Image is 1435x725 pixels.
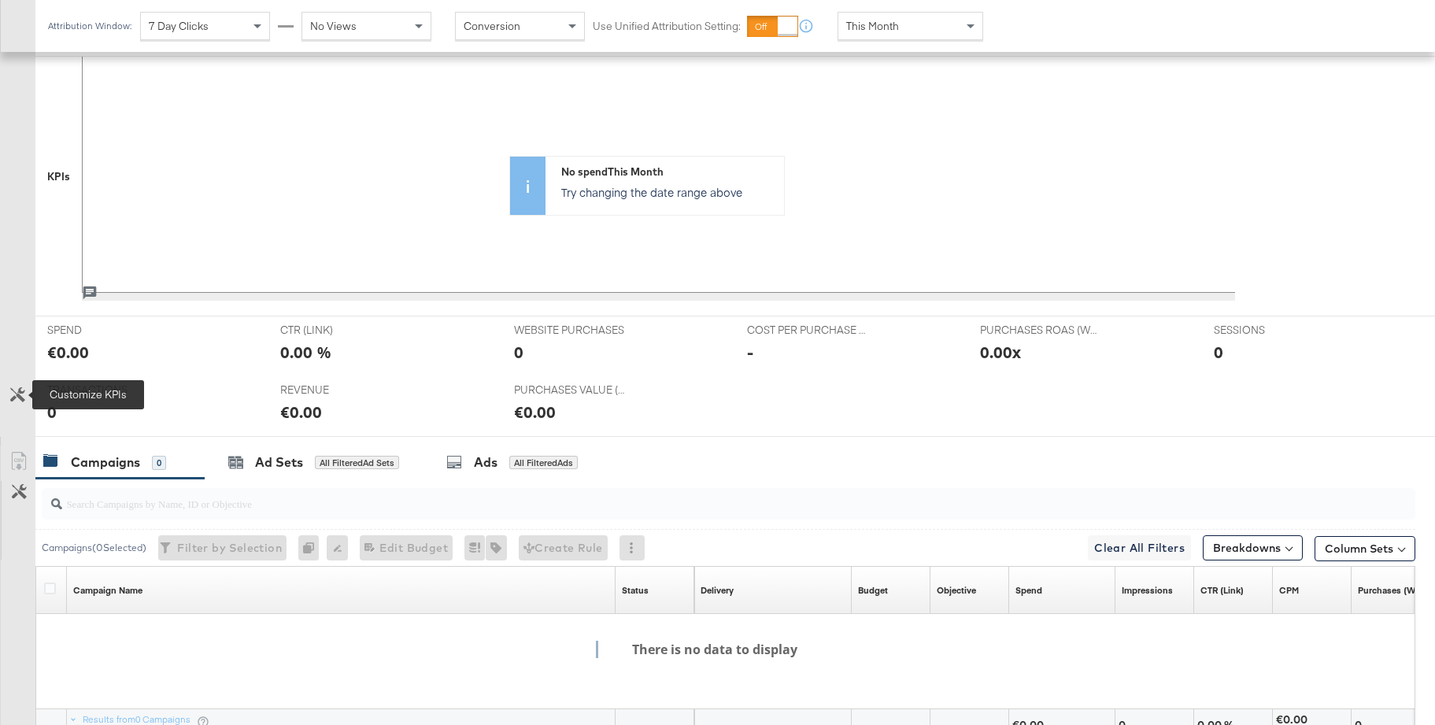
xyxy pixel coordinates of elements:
[622,584,649,597] div: Status
[937,584,976,597] a: Your campaign's objective.
[701,584,734,597] a: Reflects the ability of your Ad Campaign to achieve delivery based on ad states, schedule and bud...
[1094,538,1185,558] span: Clear All Filters
[255,453,303,472] div: Ad Sets
[73,584,142,597] a: Your campaign name.
[747,341,753,364] div: -
[514,341,523,364] div: 0
[1214,341,1223,364] div: 0
[1088,535,1191,560] button: Clear All Filters
[280,341,331,364] div: 0.00 %
[298,535,327,560] div: 0
[71,453,140,472] div: Campaigns
[73,584,142,597] div: Campaign Name
[846,19,899,33] span: This Month
[937,584,976,597] div: Objective
[149,19,209,33] span: 7 Day Clicks
[980,323,1098,338] span: PURCHASES ROAS (WEBSITE EVENTS)
[622,584,649,597] a: Shows the current state of your Ad Campaign.
[1015,584,1042,597] a: The total amount spent to date.
[561,184,776,200] p: Try changing the date range above
[42,541,146,555] div: Campaigns ( 0 Selected)
[62,482,1290,512] input: Search Campaigns by Name, ID or Objective
[464,19,520,33] span: Conversion
[1279,584,1299,597] a: The average cost you've paid to have 1,000 impressions of your ad.
[1214,323,1332,338] span: SESSIONS
[514,323,632,338] span: WEBSITE PURCHASES
[1315,536,1415,561] button: Column Sets
[474,453,497,472] div: Ads
[514,383,632,398] span: PURCHASES VALUE (WEBSITE EVENTS)
[858,584,888,597] a: The maximum amount you're willing to spend on your ads, on average each day or over the lifetime ...
[980,341,1021,364] div: 0.00x
[47,20,132,31] div: Attribution Window:
[47,401,57,424] div: 0
[514,401,556,424] div: €0.00
[310,19,357,33] span: No Views
[747,323,865,338] span: COST PER PURCHASE (WEBSITE EVENTS)
[47,323,165,338] span: SPEND
[1122,584,1173,597] div: Impressions
[1200,584,1244,597] a: The number of clicks received on a link in your ad divided by the number of impressions.
[280,323,398,338] span: CTR (LINK)
[1203,535,1303,560] button: Breakdowns
[1015,584,1042,597] div: Spend
[701,584,734,597] div: Delivery
[47,383,165,398] span: TRANSACTIONS
[561,165,776,179] div: No spend This Month
[596,641,820,658] h4: There is no data to display
[509,456,578,470] div: All Filtered Ads
[593,19,741,34] label: Use Unified Attribution Setting:
[858,584,888,597] div: Budget
[47,341,89,364] div: €0.00
[1279,584,1299,597] div: CPM
[315,456,399,470] div: All Filtered Ad Sets
[280,401,322,424] div: €0.00
[1200,584,1244,597] div: CTR (Link)
[152,456,166,470] div: 0
[1122,584,1173,597] a: The number of times your ad was served. On mobile apps an ad is counted as served the first time ...
[280,383,398,398] span: REVENUE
